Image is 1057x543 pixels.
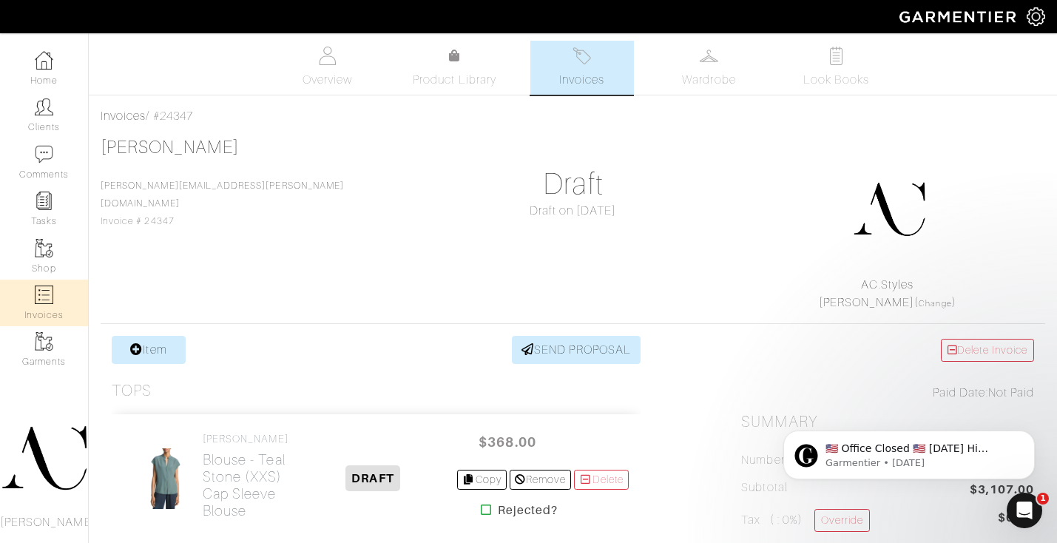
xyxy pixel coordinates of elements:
[741,413,1034,431] h2: Summary
[427,166,720,202] h1: Draft
[318,47,337,65] img: basicinfo-40fd8af6dae0f16599ec9e87c0ef1c0a1fdea2edbe929e3d69a839185d80c458.svg
[573,47,591,65] img: orders-27d20c2124de7fd6de4e0e44c1d41de31381a507db9b33961299e4e07d508b8c.svg
[852,172,926,246] img: DupYt8CPKc6sZyAt3svX5Z74.png
[819,296,915,309] a: [PERSON_NAME]
[303,71,352,89] span: Overview
[747,276,1027,311] div: ( )
[141,448,191,510] img: fkVFYg3Rge1eCuSJaFHe3KFM
[574,470,629,490] a: Delete
[457,470,507,490] a: Copy
[682,71,735,89] span: Wardrobe
[35,98,53,116] img: clients-icon-6bae9207a08558b7cb47a8932f037763ab4055f8c8b6bfacd5dc20c3e0201464.png
[741,481,787,495] h5: Subtotal
[112,336,186,364] a: Item
[1007,493,1042,528] iframe: Intercom live chat
[203,433,289,445] h4: [PERSON_NAME]
[785,41,888,95] a: Look Books
[101,181,344,226] span: Invoice # 24347
[203,451,289,519] h2: Blouse - Teal Stone (XXS) Cap Sleeve Blouse
[827,47,845,65] img: todo-9ac3debb85659649dc8f770b8b6100bb5dab4b48dedcbae339e5042a72dfd3cc.svg
[427,202,720,220] div: Draft on [DATE]
[463,426,552,458] span: $368.00
[658,41,761,95] a: Wardrobe
[941,339,1034,362] a: Delete Invoice
[761,399,1057,503] iframe: Intercom notifications message
[35,332,53,351] img: garments-icon-b7da505a4dc4fd61783c78ac3ca0ef83fa9d6f193b1c9dc38574b1d14d53ca28.png
[861,278,913,291] a: AC.Styles
[35,286,53,304] img: orders-icon-0abe47150d42831381b5fb84f609e132dff9fe21cb692f30cb5eec754e2cba89.png
[1027,7,1045,26] img: gear-icon-white-bd11855cb880d31180b6d7d6211b90ccbf57a29d726f0c71d8c61bd08dd39cc2.png
[814,509,870,532] a: Override
[892,4,1027,30] img: garmentier-logo-header-white-b43fb05a5012e4ada735d5af1a66efaba907eab6374d6393d1fbf88cb4ef424d.png
[345,465,399,491] span: DRAFT
[510,470,571,490] a: Remove
[35,145,53,163] img: comment-icon-a0a6a9ef722e966f86d9cbdc48e553b5cf19dbc54f86b18d962a5391bc8f6eb6.png
[35,51,53,70] img: dashboard-icon-dbcd8f5a0b271acd01030246c82b418ddd0df26cd7fceb0bd07c9910d44c42f6.png
[919,299,951,308] a: Change
[203,433,289,519] a: [PERSON_NAME] Blouse - Teal Stone (XXS)Cap Sleeve Blouse
[933,386,988,399] span: Paid Date:
[35,192,53,210] img: reminder-icon-8004d30b9f0a5d33ae49ab947aed9ed385cf756f9e5892f1edd6e32f2345188e.png
[998,509,1034,527] span: $0.00
[498,502,558,519] strong: Rejected?
[741,509,870,532] h5: Tax ( : 0%)
[101,138,239,157] a: [PERSON_NAME]
[112,382,152,400] h3: Tops
[741,453,833,468] h5: Number of Items
[512,336,641,364] a: SEND PROPOSAL
[403,47,507,89] a: Product Library
[101,107,1045,125] div: / #24347
[741,384,1034,402] div: Not Paid
[101,109,146,123] a: Invoices
[559,71,604,89] span: Invoices
[700,47,718,65] img: wardrobe-487a4870c1b7c33e795ec22d11cfc2ed9d08956e64fb3008fe2437562e282088.svg
[101,181,344,209] a: [PERSON_NAME][EMAIL_ADDRESS][PERSON_NAME][DOMAIN_NAME]
[35,239,53,257] img: garments-icon-b7da505a4dc4fd61783c78ac3ca0ef83fa9d6f193b1c9dc38574b1d14d53ca28.png
[276,41,379,95] a: Overview
[1037,493,1049,505] span: 1
[413,71,496,89] span: Product Library
[530,41,634,95] a: Invoices
[803,71,869,89] span: Look Books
